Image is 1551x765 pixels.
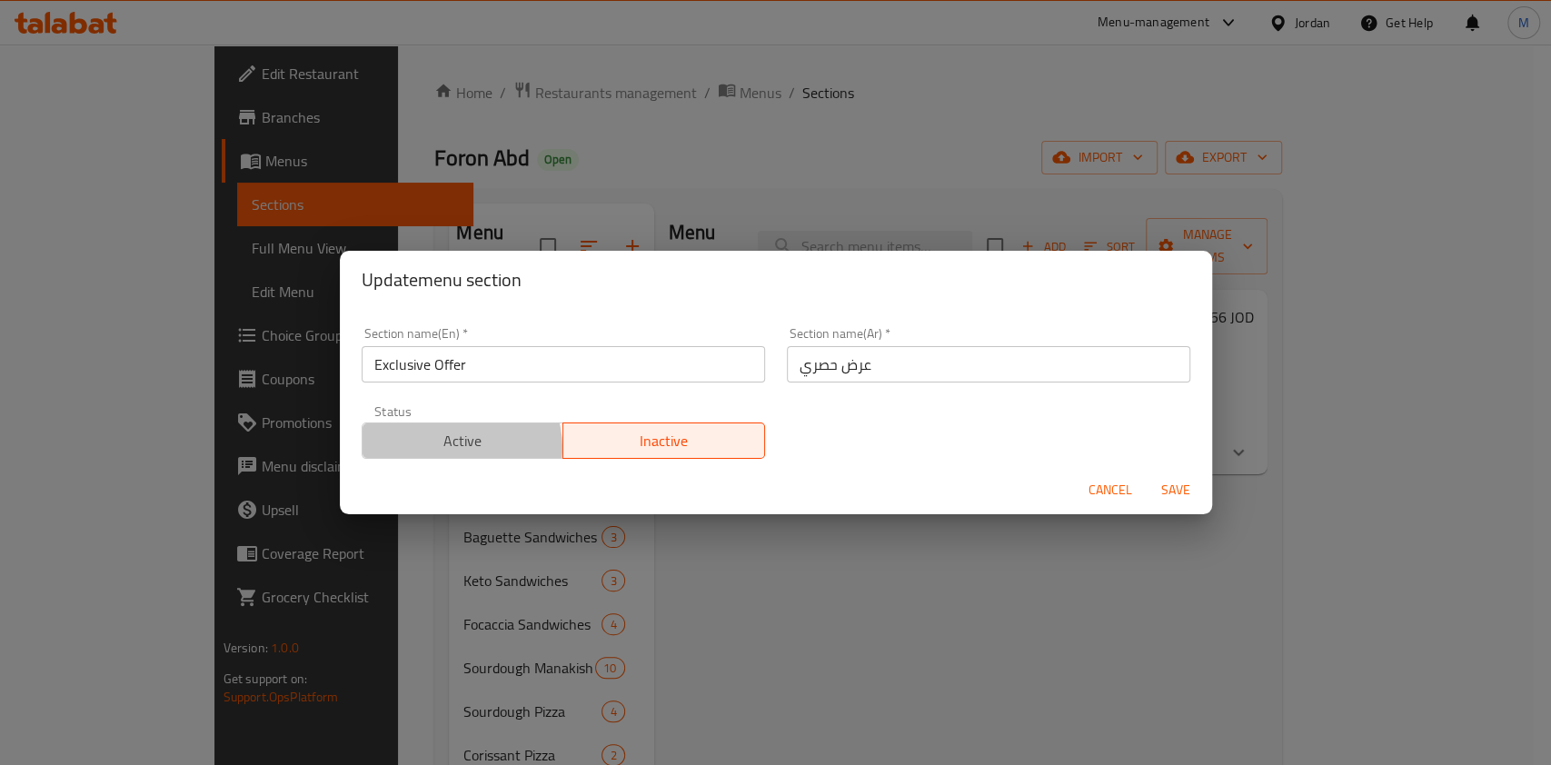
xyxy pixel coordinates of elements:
[1147,473,1205,507] button: Save
[562,422,765,459] button: Inactive
[362,265,1190,294] h2: Update menu section
[1081,473,1139,507] button: Cancel
[1089,479,1132,502] span: Cancel
[571,428,758,454] span: Inactive
[370,428,557,454] span: Active
[362,346,765,382] input: Please enter section name(en)
[1154,479,1198,502] span: Save
[787,346,1190,382] input: Please enter section name(ar)
[362,422,564,459] button: Active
